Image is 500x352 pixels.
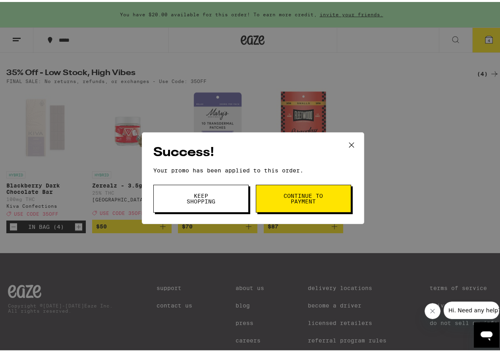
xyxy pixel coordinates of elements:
span: Hi. Need any help? [5,6,57,12]
span: Keep Shopping [181,191,221,202]
iframe: Message from company [444,300,499,317]
button: Continue to payment [256,183,351,211]
button: Keep Shopping [153,183,249,211]
p: Your promo has been applied to this order. [153,165,353,172]
iframe: Close message [425,301,440,317]
iframe: Button to launch messaging window [474,320,499,346]
h2: Success! [153,142,353,160]
span: Continue to payment [283,191,324,202]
